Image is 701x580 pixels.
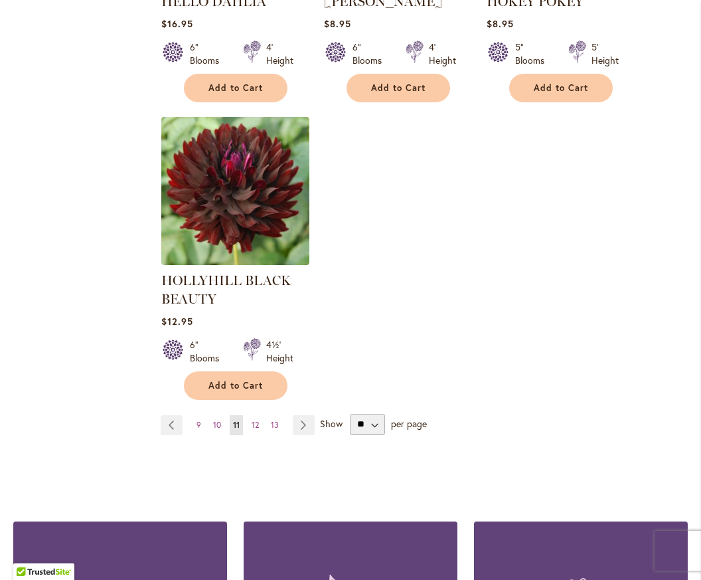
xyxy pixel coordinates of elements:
span: per page [391,417,427,429]
a: 9 [193,415,204,435]
span: 12 [252,420,259,430]
button: Add to Cart [347,74,450,102]
span: 9 [196,420,201,430]
div: 4½' Height [266,338,293,365]
span: $8.95 [487,17,514,30]
div: 6" Blooms [190,41,227,67]
a: HOLLYHILL BLACK BEAUTY [161,272,291,307]
span: Add to Cart [534,82,588,94]
iframe: Launch Accessibility Center [10,533,47,570]
span: 10 [213,420,221,430]
button: Add to Cart [184,371,287,400]
button: Add to Cart [184,74,287,102]
span: Show [320,417,343,429]
span: Add to Cart [208,380,263,391]
div: 6" Blooms [190,338,227,365]
div: 5' Height [591,41,619,67]
button: Add to Cart [509,74,613,102]
div: 6" Blooms [352,41,390,67]
span: 13 [271,420,279,430]
span: Add to Cart [208,82,263,94]
a: 13 [268,415,282,435]
div: 4' Height [266,41,293,67]
img: HOLLYHILL BLACK BEAUTY [161,117,309,265]
span: $8.95 [324,17,351,30]
span: $12.95 [161,315,193,328]
div: 5" Blooms [515,41,552,67]
span: 11 [233,420,240,430]
a: 10 [210,415,224,435]
a: 12 [248,415,262,435]
a: HOLLYHILL BLACK BEAUTY [161,255,309,268]
span: $16.95 [161,17,193,30]
div: 4' Height [429,41,456,67]
span: Add to Cart [371,82,426,94]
